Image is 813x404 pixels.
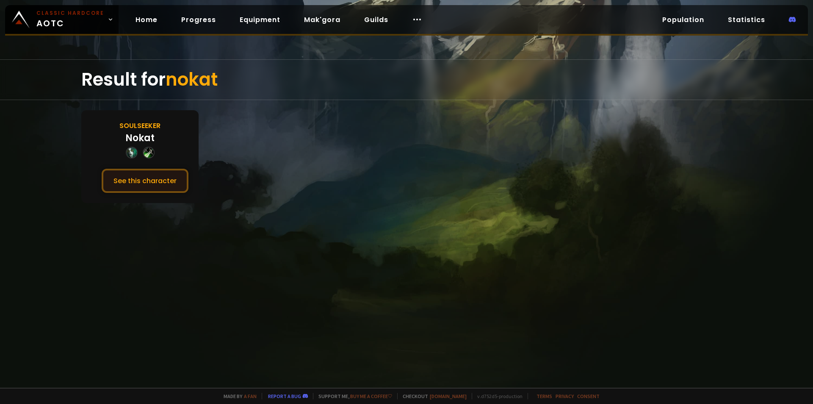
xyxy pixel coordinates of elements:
a: Progress [174,11,223,28]
span: Support me, [313,393,392,399]
span: AOTC [36,9,104,30]
a: [DOMAIN_NAME] [430,393,467,399]
a: Consent [577,393,600,399]
a: Home [129,11,164,28]
a: Population [655,11,711,28]
small: Classic Hardcore [36,9,104,17]
span: Checkout [397,393,467,399]
a: Terms [536,393,552,399]
a: Privacy [556,393,574,399]
a: a fan [244,393,257,399]
a: Report a bug [268,393,301,399]
div: Soulseeker [119,120,160,131]
span: nokat [166,67,218,92]
div: Nokat [125,131,155,145]
a: Equipment [233,11,287,28]
a: Buy me a coffee [350,393,392,399]
button: See this character [102,169,188,193]
a: Guilds [357,11,395,28]
a: Statistics [721,11,772,28]
div: Result for [81,60,732,100]
span: Made by [218,393,257,399]
a: Mak'gora [297,11,347,28]
span: v. d752d5 - production [472,393,523,399]
a: Classic HardcoreAOTC [5,5,119,34]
